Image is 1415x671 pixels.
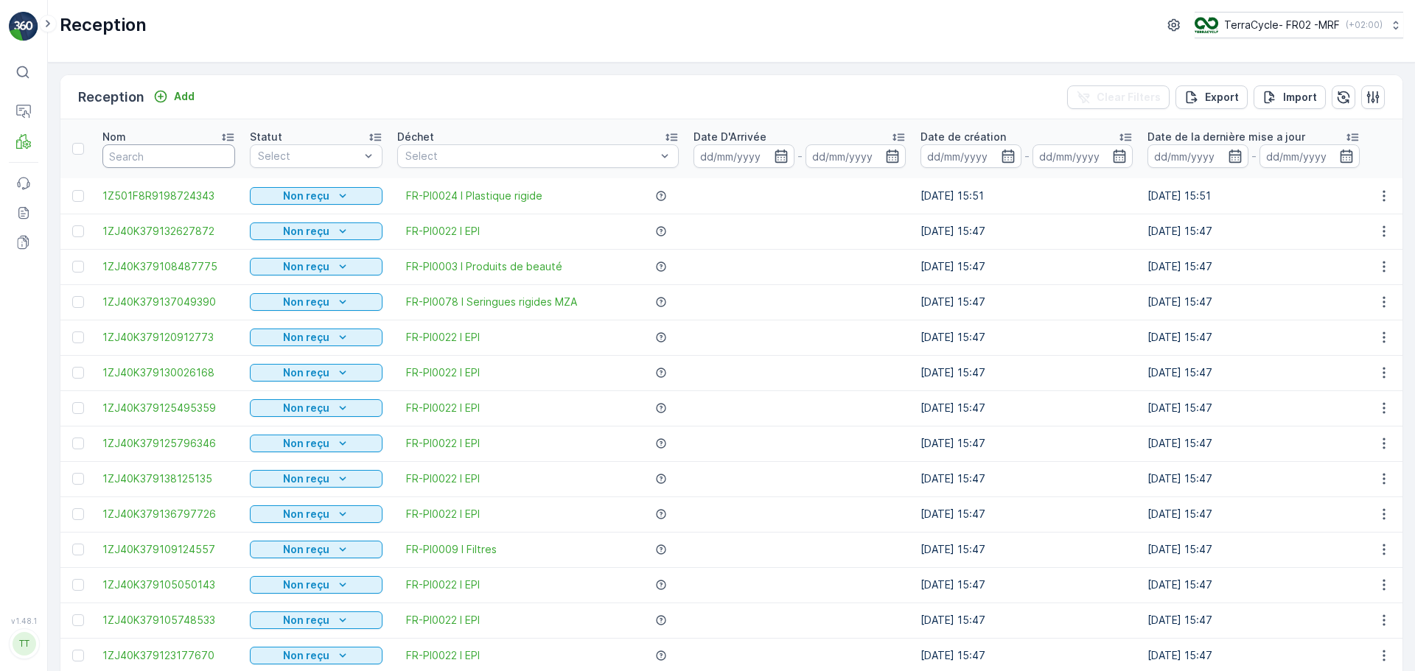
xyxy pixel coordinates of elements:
a: FR-PI0022 I EPI [406,330,480,345]
a: FR-PI0003 I Produits de beauté [406,259,562,274]
a: FR-PI0022 I EPI [406,507,480,521]
a: FR-PI0022 I EPI [406,436,480,451]
p: Add [174,89,195,104]
span: 1ZJ40K379137049390 [102,295,235,309]
button: Non reçu [250,329,382,346]
button: Non reçu [250,505,382,523]
button: Non reçu [250,364,382,382]
button: Clear Filters [1067,85,1170,109]
button: Non reçu [250,576,382,594]
td: [DATE] 15:47 [913,496,1140,532]
input: dd/mm/yyyy [1033,144,1133,168]
div: Toggle Row Selected [72,190,84,202]
p: Import [1283,90,1317,105]
a: 1ZJ40K379138125135 [102,471,235,486]
span: 1ZJ40K379130026168 [102,365,235,380]
a: 1ZJ40K379123177670 [102,648,235,663]
a: FR-PI0022 I EPI [406,648,480,663]
p: Non reçu [283,330,329,345]
td: [DATE] 15:47 [1140,496,1367,532]
button: Non reçu [250,611,382,629]
button: Non reçu [250,399,382,417]
span: FR-PI0022 I EPI [406,613,480,628]
a: 1ZJ40K379105050143 [102,577,235,592]
p: Non reçu [283,613,329,628]
p: Non reçu [283,507,329,521]
a: FR-PI0078 I Seringues rigides MZA [406,295,577,309]
td: [DATE] 15:47 [1140,426,1367,461]
td: [DATE] 15:47 [913,390,1140,426]
td: [DATE] 15:51 [1140,178,1367,214]
p: Non reçu [283,436,329,451]
p: Date de création [920,130,1006,144]
td: [DATE] 15:47 [1140,532,1367,567]
span: 1ZJ40K379136797726 [102,507,235,521]
button: Non reçu [250,541,382,558]
button: Non reçu [250,222,382,240]
td: [DATE] 15:47 [1140,603,1367,638]
td: [DATE] 15:47 [913,355,1140,390]
button: TT [9,628,38,659]
a: FR-PI0022 I EPI [406,224,480,239]
td: [DATE] 15:47 [913,320,1140,355]
a: 1ZJ40K379105748533 [102,613,235,628]
input: Search [102,144,235,168]
td: [DATE] 15:47 [913,603,1140,638]
div: Toggle Row Selected [72,402,84,414]
p: Select [405,149,656,164]
a: 1ZJ40K379132627872 [102,224,235,239]
div: Toggle Row Selected [72,508,84,520]
p: Non reçu [283,295,329,309]
button: TerraCycle- FR02 -MRF(+02:00) [1195,12,1403,38]
div: Toggle Row Selected [72,650,84,661]
div: Toggle Row Selected [72,296,84,308]
span: 1Z501F8R9198724343 [102,189,235,203]
p: Non reçu [283,189,329,203]
p: Non reçu [283,648,329,663]
span: FR-PI0022 I EPI [406,471,480,486]
p: Statut [250,130,282,144]
p: Déchet [397,130,434,144]
span: 1ZJ40K379125495359 [102,401,235,415]
a: FR-PI0022 I EPI [406,577,480,592]
button: Import [1254,85,1326,109]
td: [DATE] 15:51 [913,178,1140,214]
button: Non reçu [250,258,382,275]
a: FR-PI0022 I EPI [406,365,480,380]
input: dd/mm/yyyy [806,144,906,168]
p: Non reçu [283,365,329,380]
p: - [797,147,803,165]
p: Non reçu [283,259,329,274]
img: terracycle.png [1195,17,1218,33]
a: FR-PI0009 I Filtres [406,542,497,557]
p: - [1024,147,1030,165]
div: Toggle Row Selected [72,331,84,343]
td: [DATE] 15:47 [1140,249,1367,284]
td: [DATE] 15:47 [913,284,1140,320]
span: 1ZJ40K379120912773 [102,330,235,345]
span: FR-PI0024 I Plastique rigide [406,189,542,203]
div: Toggle Row Selected [72,438,84,449]
a: 1ZJ40K379125796346 [102,436,235,451]
td: [DATE] 15:47 [913,461,1140,496]
p: Non reçu [283,401,329,415]
div: Toggle Row Selected [72,367,84,379]
p: Nom [102,130,126,144]
p: Non reçu [283,471,329,486]
div: Toggle Row Selected [72,225,84,237]
td: [DATE] 15:47 [1140,567,1367,603]
a: FR-PI0022 I EPI [406,401,480,415]
span: 1ZJ40K379109124557 [102,542,235,557]
a: 1ZJ40K379108487775 [102,259,235,274]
